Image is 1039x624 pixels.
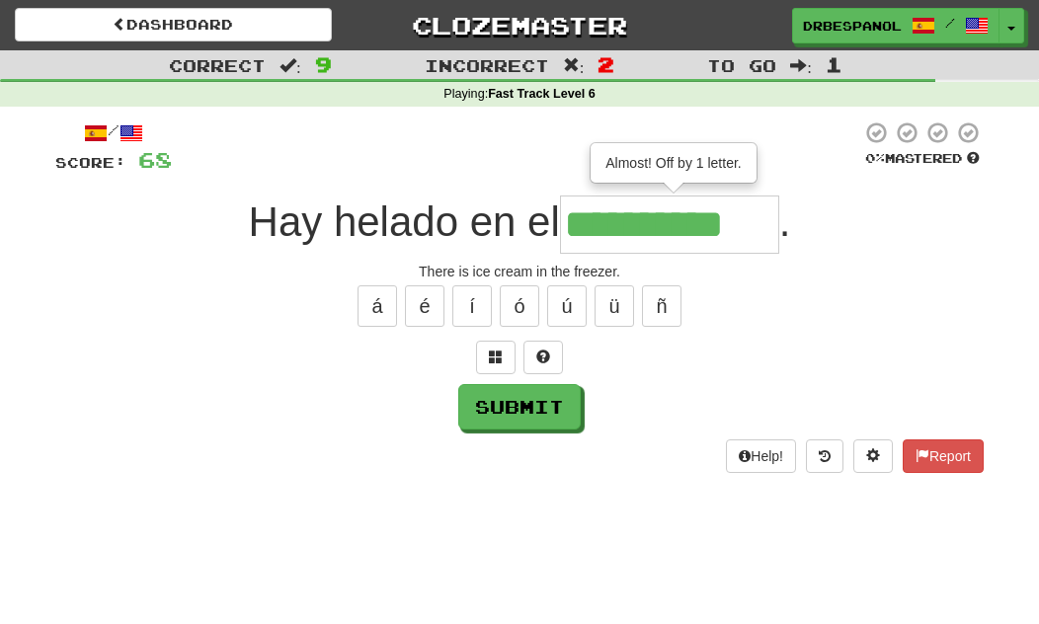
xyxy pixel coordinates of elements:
[476,341,516,374] button: Switch sentence to multiple choice alt+p
[523,341,563,374] button: Single letter hint - you only get 1 per sentence and score half the points! alt+h
[903,439,984,473] button: Report
[605,155,741,171] span: Almost! Off by 1 letter.
[790,57,812,74] span: :
[826,52,842,76] span: 1
[55,154,126,171] span: Score:
[452,285,492,327] button: í
[55,262,984,281] div: There is ice cream in the freezer.
[458,384,581,429] button: Submit
[803,17,902,35] span: drbespanol
[138,147,172,172] span: 68
[792,8,999,43] a: drbespanol /
[861,150,984,168] div: Mastered
[169,55,266,75] span: Correct
[315,52,332,76] span: 9
[779,198,791,245] span: .
[358,285,397,327] button: á
[249,198,560,245] span: Hay helado en el
[280,57,301,74] span: :
[488,87,596,101] strong: Fast Track Level 6
[425,55,549,75] span: Incorrect
[405,285,444,327] button: é
[806,439,843,473] button: Round history (alt+y)
[595,285,634,327] button: ü
[598,52,614,76] span: 2
[361,8,679,42] a: Clozemaster
[945,16,955,30] span: /
[707,55,776,75] span: To go
[563,57,585,74] span: :
[642,285,681,327] button: ñ
[726,439,796,473] button: Help!
[500,285,539,327] button: ó
[55,120,172,145] div: /
[15,8,332,41] a: Dashboard
[865,150,885,166] span: 0 %
[547,285,587,327] button: ú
